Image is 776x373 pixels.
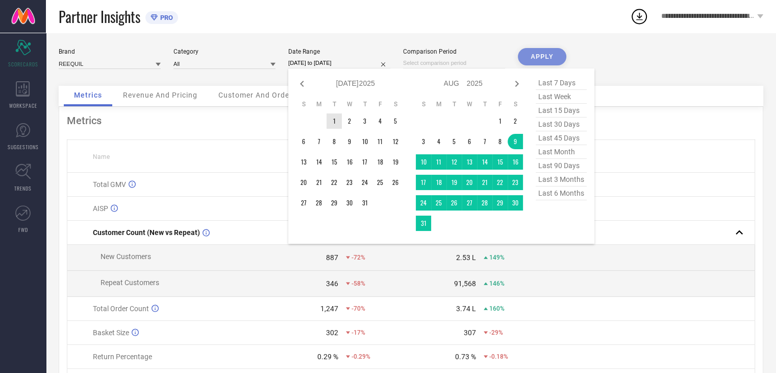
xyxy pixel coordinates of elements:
td: Sun Aug 10 2025 [416,154,431,170]
td: Wed Aug 27 2025 [462,195,477,211]
div: Brand [59,48,161,55]
span: Name [93,153,110,160]
span: -29% [489,329,503,336]
input: Select comparison period [403,58,505,68]
td: Sun Aug 31 2025 [416,216,431,231]
div: 0.29 % [317,353,338,361]
div: Category [173,48,276,55]
th: Monday [311,100,327,108]
td: Fri Aug 22 2025 [492,175,508,190]
th: Sunday [416,100,431,108]
span: WORKSPACE [9,102,37,109]
td: Sat Jul 26 2025 [388,175,403,190]
td: Wed Jul 09 2025 [342,134,357,149]
span: -72% [352,254,365,261]
div: Open download list [630,7,648,26]
div: 0.73 % [455,353,476,361]
td: Tue Aug 05 2025 [446,134,462,149]
td: Sat Aug 09 2025 [508,134,523,149]
span: -0.18% [489,353,508,360]
td: Mon Aug 25 2025 [431,195,446,211]
span: Repeat Customers [101,278,159,287]
span: last month [536,145,587,159]
div: 1,247 [320,305,338,313]
span: 160% [489,305,505,312]
th: Saturday [388,100,403,108]
td: Wed Jul 30 2025 [342,195,357,211]
div: 91,568 [454,279,476,288]
span: last 45 days [536,131,587,145]
td: Mon Jul 14 2025 [311,154,327,170]
td: Thu Jul 03 2025 [357,113,372,129]
span: Basket Size [93,329,129,337]
span: last 30 days [536,118,587,131]
th: Friday [372,100,388,108]
td: Thu Jul 17 2025 [357,154,372,170]
span: AISP [93,204,108,213]
td: Fri Jul 25 2025 [372,175,388,190]
th: Friday [492,100,508,108]
th: Wednesday [342,100,357,108]
span: Revenue And Pricing [123,91,197,99]
div: 3.74 L [456,305,476,313]
th: Monday [431,100,446,108]
td: Tue Aug 12 2025 [446,154,462,170]
div: 887 [326,253,338,262]
td: Wed Jul 02 2025 [342,113,357,129]
th: Tuesday [327,100,342,108]
span: last 3 months [536,173,587,186]
td: Sat Jul 12 2025 [388,134,403,149]
td: Sun Aug 17 2025 [416,175,431,190]
td: Tue Aug 26 2025 [446,195,462,211]
td: Mon Jul 28 2025 [311,195,327,211]
span: PRO [158,14,173,21]
td: Sat Aug 23 2025 [508,175,523,190]
span: last 15 days [536,104,587,118]
td: Sat Aug 02 2025 [508,113,523,129]
td: Thu Jul 24 2025 [357,175,372,190]
td: Thu Aug 07 2025 [477,134,492,149]
td: Mon Jul 07 2025 [311,134,327,149]
td: Sat Jul 05 2025 [388,113,403,129]
th: Wednesday [462,100,477,108]
span: TRENDS [14,184,32,192]
div: 302 [326,329,338,337]
td: Fri Aug 15 2025 [492,154,508,170]
td: Fri Jul 18 2025 [372,154,388,170]
span: Total Order Count [93,305,149,313]
td: Thu Jul 10 2025 [357,134,372,149]
span: Partner Insights [59,6,140,27]
td: Tue Jul 29 2025 [327,195,342,211]
span: last week [536,90,587,104]
div: Date Range [288,48,390,55]
span: -58% [352,280,365,287]
span: last 90 days [536,159,587,173]
span: -70% [352,305,365,312]
td: Sat Jul 19 2025 [388,154,403,170]
th: Thursday [477,100,492,108]
td: Tue Jul 01 2025 [327,113,342,129]
td: Wed Jul 16 2025 [342,154,357,170]
span: Metrics [74,91,102,99]
span: last 7 days [536,76,587,90]
span: last 6 months [536,186,587,200]
td: Fri Jul 04 2025 [372,113,388,129]
td: Fri Aug 29 2025 [492,195,508,211]
td: Sun Jul 13 2025 [296,154,311,170]
span: -0.29% [352,353,370,360]
td: Tue Jul 15 2025 [327,154,342,170]
div: Next month [511,78,523,90]
td: Sun Jul 20 2025 [296,175,311,190]
td: Tue Jul 22 2025 [327,175,342,190]
td: Wed Aug 20 2025 [462,175,477,190]
input: Select date range [288,58,390,68]
span: -17% [352,329,365,336]
td: Mon Aug 18 2025 [431,175,446,190]
td: Sat Aug 30 2025 [508,195,523,211]
td: Thu Aug 28 2025 [477,195,492,211]
th: Sunday [296,100,311,108]
td: Mon Jul 21 2025 [311,175,327,190]
div: Previous month [296,78,308,90]
td: Tue Jul 08 2025 [327,134,342,149]
td: Tue Aug 19 2025 [446,175,462,190]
